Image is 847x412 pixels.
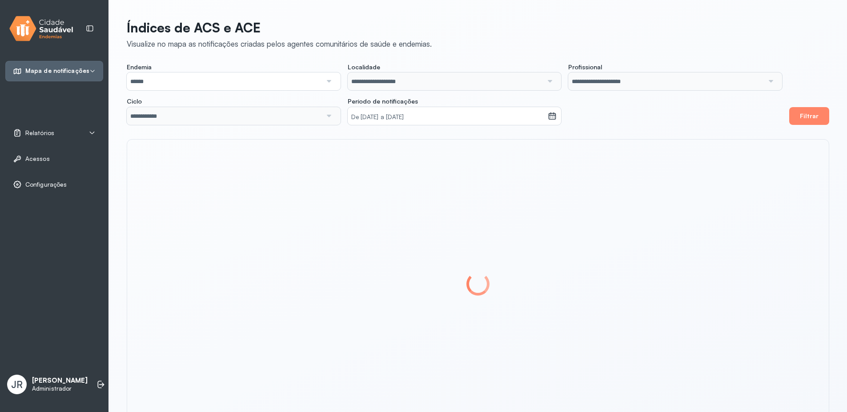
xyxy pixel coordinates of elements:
span: Profissional [568,63,602,71]
img: logo.svg [9,14,73,43]
span: Acessos [25,155,50,163]
p: Índices de ACS e ACE [127,20,432,36]
button: Filtrar [789,107,829,125]
small: De [DATE] a [DATE] [351,113,544,122]
p: Administrador [32,385,88,392]
div: Visualize no mapa as notificações criadas pelos agentes comunitários de saúde e endemias. [127,39,432,48]
span: Mapa de notificações [25,67,89,75]
span: Relatórios [25,129,54,137]
span: Ciclo [127,97,142,105]
p: [PERSON_NAME] [32,376,88,385]
span: JR [11,379,23,390]
a: Acessos [13,154,96,163]
a: Configurações [13,180,96,189]
span: Localidade [348,63,380,71]
span: Endemia [127,63,152,71]
span: Configurações [25,181,67,188]
span: Período de notificações [348,97,418,105]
